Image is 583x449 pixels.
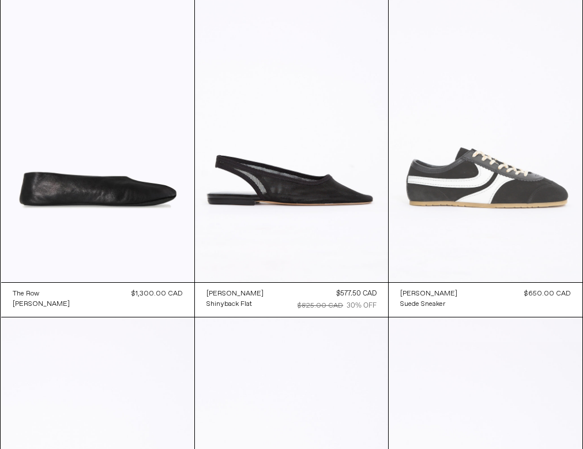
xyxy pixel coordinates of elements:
[400,289,457,299] div: [PERSON_NAME]
[336,289,377,299] div: $577.50 CAD
[206,289,264,299] a: [PERSON_NAME]
[131,289,183,299] div: $1,300.00 CAD
[400,289,457,299] a: [PERSON_NAME]
[206,300,252,309] div: Shinyback Flat
[13,289,70,299] a: The Row
[206,299,264,309] a: Shinyback Flat
[206,289,264,299] div: [PERSON_NAME]
[400,300,445,309] div: Suede Sneaker
[298,301,343,311] div: $825.00 CAD
[524,289,571,299] div: $650.00 CAD
[347,301,377,311] div: 30% OFF
[13,289,39,299] div: The Row
[13,299,70,309] a: [PERSON_NAME]
[400,299,457,309] a: Suede Sneaker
